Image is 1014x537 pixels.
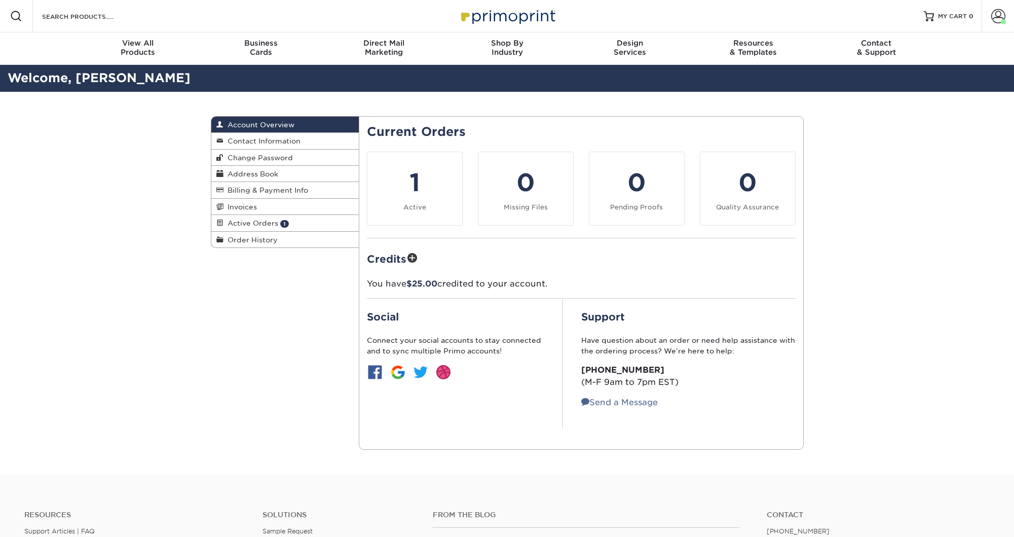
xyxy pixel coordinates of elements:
[569,39,692,57] div: Services
[433,511,739,519] h4: From the Blog
[478,152,574,226] a: 0 Missing Files
[223,203,257,211] span: Invoices
[373,164,456,201] div: 1
[367,278,796,290] p: You have credited to your account.
[700,152,796,226] a: 0 Quality Assurance
[581,311,796,323] h2: Support
[223,186,308,194] span: Billing & Payment Info
[322,39,445,57] div: Marketing
[223,219,278,227] span: Active Orders
[581,335,796,356] p: Have question about an order or need help assistance with the ordering process? We’re here to help:
[767,527,830,535] a: [PHONE_NUMBER]
[815,32,938,65] a: Contact& Support
[716,203,779,211] small: Quality Assurance
[581,365,664,375] strong: [PHONE_NUMBER]
[24,511,247,519] h4: Resources
[504,203,548,211] small: Missing Files
[211,166,359,182] a: Address Book
[223,236,278,244] span: Order History
[406,279,437,289] span: $25.00
[223,154,293,162] span: Change Password
[322,32,445,65] a: Direct MailMarketing
[569,39,692,48] span: Design
[692,39,815,57] div: & Templates
[199,39,322,57] div: Cards
[223,137,301,145] span: Contact Information
[24,527,95,535] a: Support Articles | FAQ
[938,12,967,21] span: MY CART
[199,39,322,48] span: Business
[367,152,463,226] a: 1 Active
[815,39,938,48] span: Contact
[445,32,569,65] a: Shop ByIndustry
[367,250,796,266] h2: Credits
[211,215,359,231] a: Active Orders 1
[211,133,359,149] a: Contact Information
[569,32,692,65] a: DesignServices
[581,364,796,388] p: (M-F 9am to 7pm EST)
[211,117,359,133] a: Account Overview
[445,39,569,48] span: Shop By
[484,164,567,201] div: 0
[199,32,322,65] a: BusinessCards
[367,364,383,380] img: btn-facebook.jpg
[435,364,452,380] img: btn-dribbble.jpg
[692,39,815,48] span: Resources
[211,182,359,198] a: Billing & Payment Info
[610,203,663,211] small: Pending Proofs
[969,13,973,20] span: 0
[322,39,445,48] span: Direct Mail
[280,220,289,228] span: 1
[223,121,294,129] span: Account Overview
[223,170,278,178] span: Address Book
[77,32,200,65] a: View AllProducts
[767,511,990,519] a: Contact
[445,39,569,57] div: Industry
[581,398,658,407] a: Send a Message
[367,335,544,356] p: Connect your social accounts to stay connected and to sync multiple Primo accounts!
[262,527,313,535] a: Sample Request
[403,203,426,211] small: Active
[815,39,938,57] div: & Support
[589,152,685,226] a: 0 Pending Proofs
[390,364,406,380] img: btn-google.jpg
[367,311,544,323] h2: Social
[41,10,140,22] input: SEARCH PRODUCTS.....
[211,232,359,247] a: Order History
[77,39,200,57] div: Products
[77,39,200,48] span: View All
[706,164,789,201] div: 0
[211,199,359,215] a: Invoices
[595,164,678,201] div: 0
[457,5,558,27] img: Primoprint
[692,32,815,65] a: Resources& Templates
[211,150,359,166] a: Change Password
[367,125,796,139] h2: Current Orders
[262,511,418,519] h4: Solutions
[412,364,429,380] img: btn-twitter.jpg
